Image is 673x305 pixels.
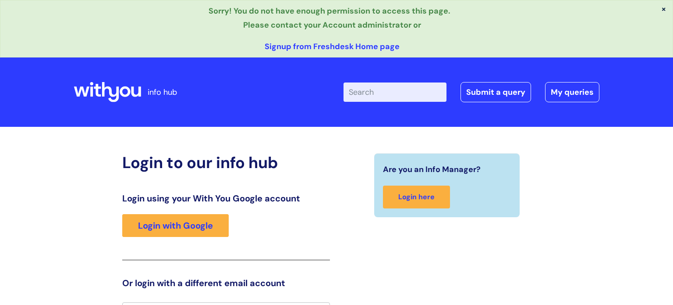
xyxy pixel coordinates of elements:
h3: Login using your With You Google account [122,193,330,204]
h2: Login to our info hub [122,153,330,172]
a: Submit a query [460,82,531,102]
span: Are you an Info Manager? [383,162,481,176]
input: Search [344,83,446,102]
a: Login with Google [122,214,229,237]
button: × [661,5,666,13]
a: Signup from Freshdesk Home page [265,41,400,52]
p: info hub [148,85,177,99]
p: Sorry! You do not have enough permission to access this page. Please contact your Account adminis... [7,4,657,32]
a: My queries [545,82,599,102]
a: Login here [383,186,450,209]
h3: Or login with a different email account [122,278,330,288]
